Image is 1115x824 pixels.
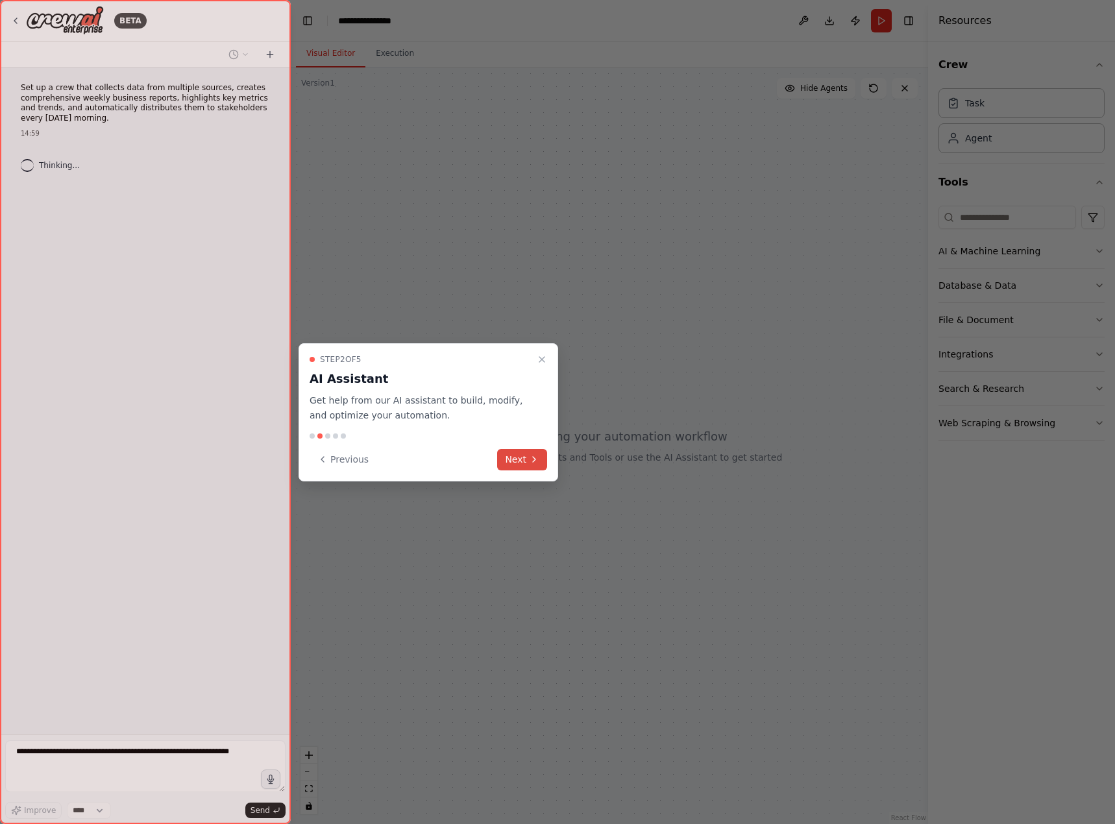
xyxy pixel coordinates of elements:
span: Step 2 of 5 [320,354,361,365]
button: Hide left sidebar [299,12,317,30]
button: Close walkthrough [534,352,550,367]
h3: AI Assistant [310,370,532,388]
p: Get help from our AI assistant to build, modify, and optimize your automation. [310,393,532,423]
button: Previous [310,449,376,470]
button: Next [497,449,547,470]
